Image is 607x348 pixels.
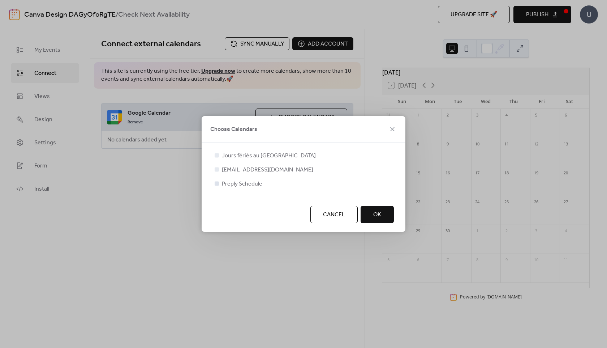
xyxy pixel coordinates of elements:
span: Cancel [323,211,345,219]
span: Choose Calendars [210,125,257,134]
span: Jours fériés au [GEOGRAPHIC_DATA] [222,152,316,160]
span: [EMAIL_ADDRESS][DOMAIN_NAME] [222,166,313,174]
button: OK [361,206,394,223]
button: Cancel [310,206,358,223]
span: Preply Schedule [222,180,262,188]
span: OK [373,211,381,219]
